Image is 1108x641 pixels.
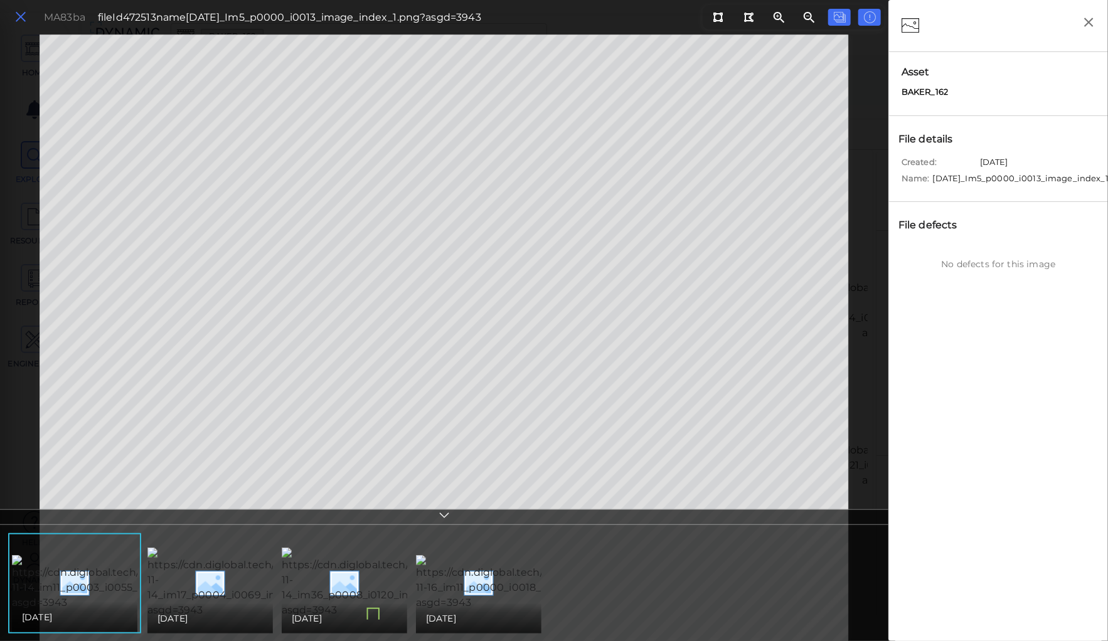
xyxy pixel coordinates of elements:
iframe: Chat [1055,585,1099,632]
img: https://cdn.diglobal.tech/width210/3943/2018-11-16_im11_p0000_i0018_image_index_1.png?asgd=3943 [416,555,648,610]
div: No defects for this image [895,258,1102,271]
span: BAKER_162 [902,86,948,98]
span: [DATE] [426,611,456,626]
div: File details [895,129,969,150]
span: Asset [902,65,1095,80]
div: MA83ba [44,10,85,25]
img: https://cdn.diglobal.tech/width210/3943/2023-11-14_im11_p0003_i0055_image_index_1.png?asgd=3943 [12,555,245,610]
span: [DATE] [980,156,1008,172]
img: https://cdn.diglobal.tech/width210/3943/2023-11-14_im36_p0008_i0120_image_index_1.png?asgd=3943 [282,548,515,618]
img: https://cdn.diglobal.tech/width210/3943/2023-11-14_im17_p0004_i0069_image_index_2.png?asgd=3943 [147,548,381,618]
span: [DATE] [157,611,188,626]
span: Created: [902,156,977,172]
div: fileId 472513 name [DATE]_Im5_p0000_i0013_image_index_1.png?asgd=3943 [98,10,481,25]
span: [DATE] [22,610,52,625]
span: Name: [902,172,930,189]
div: File defects [895,215,974,236]
span: [DATE] [292,611,322,626]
